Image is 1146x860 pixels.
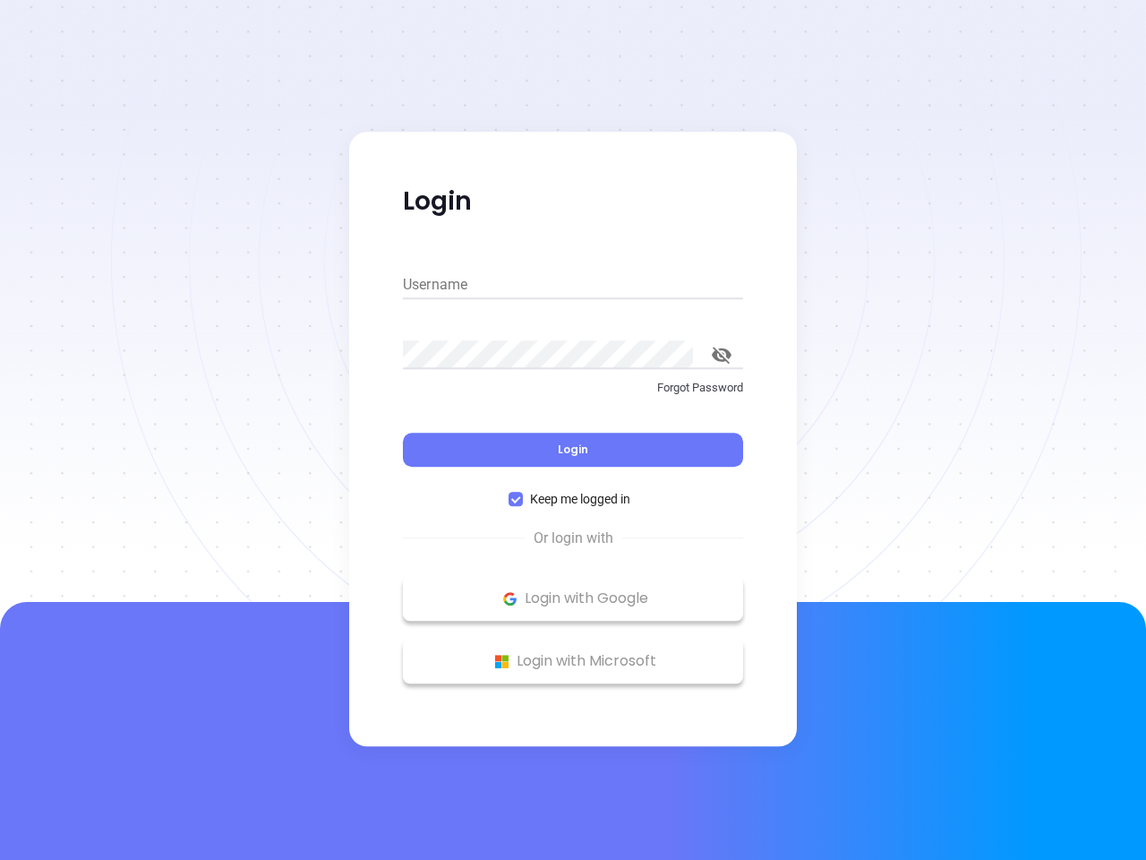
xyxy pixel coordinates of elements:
span: Login [558,442,588,457]
img: Google Logo [499,588,521,610]
button: Google Logo Login with Google [403,576,743,621]
p: Login with Google [412,585,734,612]
p: Login [403,185,743,218]
a: Forgot Password [403,379,743,411]
button: toggle password visibility [700,333,743,376]
button: Login [403,433,743,467]
button: Microsoft Logo Login with Microsoft [403,639,743,684]
p: Login with Microsoft [412,648,734,675]
span: Or login with [525,528,622,549]
span: Keep me logged in [523,489,637,509]
img: Microsoft Logo [491,650,513,673]
p: Forgot Password [403,379,743,397]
